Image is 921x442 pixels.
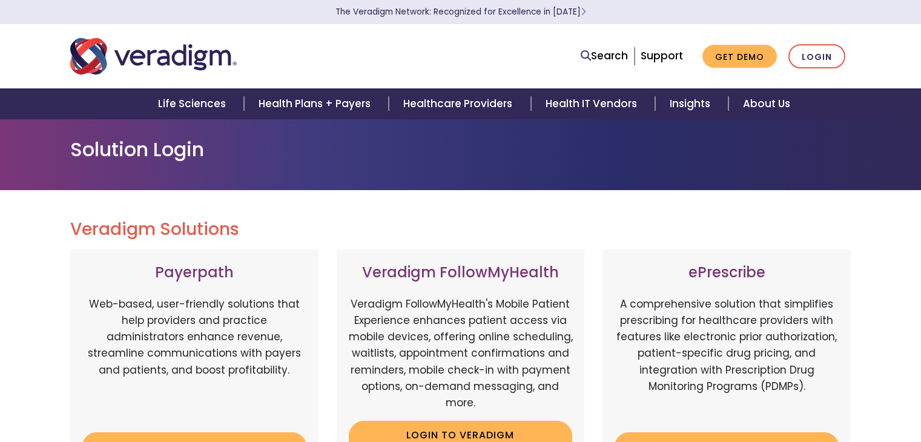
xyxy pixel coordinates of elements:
a: Search [581,48,628,64]
span: Learn More [581,6,586,18]
a: About Us [728,88,805,119]
h3: Veradigm FollowMyHealth [349,264,573,282]
h2: Veradigm Solutions [70,219,851,240]
h1: Solution Login [70,138,851,161]
p: A comprehensive solution that simplifies prescribing for healthcare providers with features like ... [615,296,839,423]
p: Web-based, user-friendly solutions that help providers and practice administrators enhance revenu... [82,296,306,423]
a: Health IT Vendors [531,88,655,119]
a: Life Sciences [144,88,244,119]
a: Login [788,44,845,69]
h3: Payerpath [82,264,306,282]
a: Health Plans + Payers [244,88,389,119]
a: Get Demo [702,45,777,68]
a: Insights [655,88,728,119]
h3: ePrescribe [615,264,839,282]
a: Healthcare Providers [389,88,530,119]
a: The Veradigm Network: Recognized for Excellence in [DATE]Learn More [335,6,586,18]
a: Support [641,48,683,63]
p: Veradigm FollowMyHealth's Mobile Patient Experience enhances patient access via mobile devices, o... [349,296,573,411]
img: Veradigm logo [70,36,237,76]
